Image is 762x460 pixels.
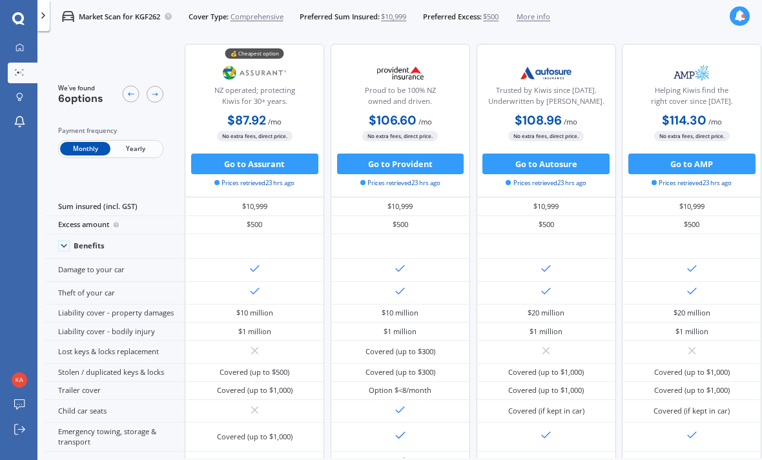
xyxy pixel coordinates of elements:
[110,142,161,155] span: Yearly
[657,60,726,86] img: AMP.webp
[508,131,584,141] span: No extra fees, direct price.
[369,112,417,128] b: $106.60
[58,84,103,93] span: We've found
[45,364,185,382] div: Stolen / duplicated keys & locks
[225,48,284,59] div: 💰 Cheapest option
[528,308,564,318] div: $20 million
[654,367,730,377] div: Covered (up to $1,000)
[675,326,708,337] div: $1 million
[74,241,105,250] div: Benefits
[708,117,722,126] span: / mo
[483,12,499,22] span: $500
[185,197,324,215] div: $10,999
[236,308,273,318] div: $10 million
[366,60,435,86] img: Provident.png
[58,126,163,136] div: Payment frequency
[506,179,586,188] span: Prices retrieved 23 hrs ago
[45,197,185,215] div: Sum insured (incl. GST)
[337,154,464,174] button: Go to Provident
[362,131,438,141] span: No extra fees, direct price.
[654,406,730,416] div: Covered (if kept in car)
[62,10,74,23] img: car.f15378c7a67c060ca3f3.svg
[382,308,418,318] div: $10 million
[564,117,577,126] span: / mo
[423,12,482,22] span: Preferred Excess:
[366,346,435,357] div: Covered (up to $300)
[654,385,730,395] div: Covered (up to $1,000)
[238,326,271,337] div: $1 million
[220,367,289,377] div: Covered (up to $500)
[194,85,315,111] div: NZ operated; protecting Kiwis for 30+ years.
[654,131,730,141] span: No extra fees, direct price.
[217,385,293,395] div: Covered (up to $1,000)
[12,372,27,388] img: 82b78677d6abd1ca3cf0990d9c2d86ac
[45,400,185,423] div: Child car seats
[512,60,581,86] img: Autosure.webp
[45,305,185,323] div: Liability cover - property damages
[217,131,293,141] span: No extra fees, direct price.
[340,85,461,111] div: Proud to be 100% NZ owned and driven.
[508,367,584,377] div: Covered (up to $1,000)
[191,154,318,174] button: Go to Assurant
[508,385,584,395] div: Covered (up to $1,000)
[45,382,185,400] div: Trailer cover
[631,85,752,111] div: Helping Kiwis find the right cover since [DATE].
[58,92,103,105] span: 6 options
[331,197,470,215] div: $10,999
[477,216,616,234] div: $500
[268,117,282,126] span: / mo
[45,282,185,305] div: Theft of your car
[622,216,761,234] div: $500
[79,12,160,22] p: Market Scan for KGF262
[366,367,435,377] div: Covered (up to $300)
[45,259,185,281] div: Damage to your car
[45,341,185,363] div: Lost keys & locks replacement
[185,216,324,234] div: $500
[515,112,562,128] b: $108.96
[231,12,283,22] span: Comprehensive
[674,308,710,318] div: $20 million
[418,117,432,126] span: / mo
[360,179,440,188] span: Prices retrieved 23 hrs ago
[369,385,431,395] div: Option $<8/month
[45,423,185,451] div: Emergency towing, storage & transport
[662,112,706,128] b: $114.30
[482,154,610,174] button: Go to Autosure
[45,323,185,341] div: Liability cover - bodily injury
[331,216,470,234] div: $500
[485,85,606,111] div: Trusted by Kiwis since [DATE]. Underwritten by [PERSON_NAME].
[300,12,380,22] span: Preferred Sum Insured:
[508,406,584,416] div: Covered (if kept in car)
[381,12,406,22] span: $10,999
[60,142,110,155] span: Monthly
[189,12,229,22] span: Cover Type:
[517,12,550,22] span: More info
[628,154,756,174] button: Go to AMP
[477,197,616,215] div: $10,999
[652,179,732,188] span: Prices retrieved 23 hrs ago
[530,326,562,337] div: $1 million
[221,60,289,86] img: Assurant.png
[45,216,185,234] div: Excess amount
[227,112,266,128] b: $87.92
[622,197,761,215] div: $10,999
[217,432,293,442] div: Covered (up to $1,000)
[214,179,294,188] span: Prices retrieved 23 hrs ago
[384,326,417,337] div: $1 million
